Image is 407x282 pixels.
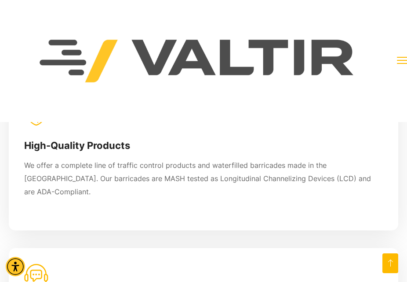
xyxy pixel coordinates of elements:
[24,159,383,199] p: We offer a complete line of traffic control products and waterfilled barricades made in the [GEOG...
[24,139,383,152] a: High-Quality Products - open in a new tab
[382,253,398,273] a: Open this option
[6,257,25,276] div: Accessibility Menu
[24,139,383,152] h3: High-Quality Products
[7,7,388,115] img: Valtir Rentals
